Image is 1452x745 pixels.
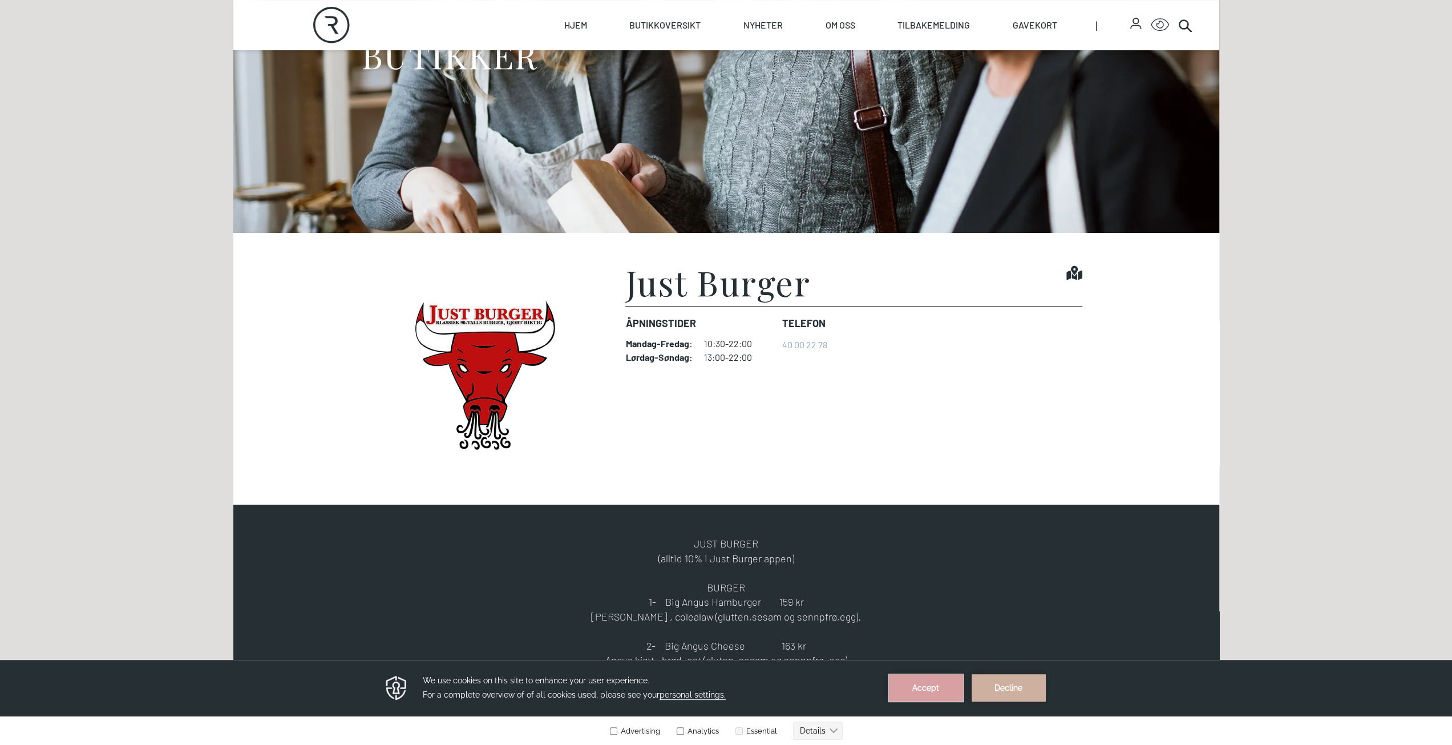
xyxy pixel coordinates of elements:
span: personal settings. [660,30,726,40]
dt: Mandag - Fredag : [625,338,692,349]
details: Attribution [945,251,986,259]
a: 40 00 22 78 [782,339,827,350]
p: Angus kjøtt , brød, ost (gluten, sesam og sennpfrø, egg) [480,653,973,668]
dt: Åpningstider [625,316,772,331]
label: Advertising [609,67,660,75]
label: Essential [733,67,777,75]
button: Open Accessibility Menu [1151,16,1169,34]
p: (alltid 10% i Just Burger appen) [480,551,973,566]
label: Analytics [674,67,719,75]
p: [PERSON_NAME] , colealaw (glutten,sesam og sennpfrø,egg). [480,610,973,625]
dt: Telefon [782,316,827,331]
img: Privacy reminder [384,14,408,42]
p: BURGER [480,581,973,595]
p: JUST BURGER [480,537,973,551]
input: Essential [735,67,743,75]
dd: 10:30-22:00 [703,338,772,349]
dd: 13:00-22:00 [703,352,772,363]
h1: Just Burger [625,265,810,299]
p: 2- Big Angus Cheese 163 kr [480,639,973,654]
button: Details [793,62,843,80]
text: Details [800,66,826,75]
button: Decline [972,14,1046,42]
p: 1- Big Angus Hamburger 159 kr [480,595,973,610]
dt: Lørdag - Søndag : [625,352,692,363]
h1: BUTIKKER [361,34,537,76]
h3: We use cookies on this site to enhance your user experience. For a complete overview of of all co... [423,14,875,42]
input: Advertising [610,67,617,75]
input: Analytics [677,67,684,75]
button: Accept [889,14,963,42]
div: © Mappedin [948,252,976,259]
